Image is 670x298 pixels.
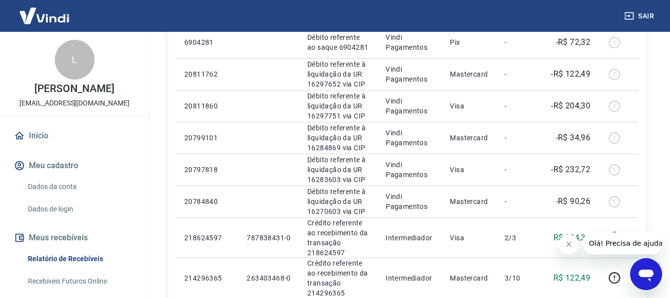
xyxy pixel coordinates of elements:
p: 20811762 [184,69,231,79]
a: Início [12,125,137,147]
button: Meus recebíveis [12,227,137,249]
span: Olá! Precisa de ajuda? [6,7,84,15]
p: Intermediador [386,273,434,283]
p: - [505,101,534,111]
p: Débito referente à liquidação da UR 16297751 via CIP [307,91,370,121]
p: [PERSON_NAME] [34,84,114,94]
p: 218624597 [184,233,231,243]
p: Débito referente à liquidação da UR 16297652 via CIP [307,59,370,89]
img: Vindi [12,0,77,31]
p: Crédito referente ao recebimento da transação 218624597 [307,218,370,258]
p: Intermediador [386,233,434,243]
button: Sair [622,7,658,25]
p: R$ 204,30 [553,232,591,244]
p: Visa [450,101,489,111]
a: Relatório de Recebíveis [24,249,137,269]
p: -R$ 90,26 [556,196,591,207]
a: Dados da conta [24,177,137,197]
button: Meu cadastro [12,155,137,177]
p: Mastercard [450,69,489,79]
p: Vindi Pagamentos [386,128,434,148]
p: - [505,37,534,47]
p: Débito referente à liquidação da UR 16283603 via CIP [307,155,370,185]
p: Vindi Pagamentos [386,160,434,180]
a: Recebíveis Futuros Online [24,271,137,292]
p: 6904281 [184,37,231,47]
a: Dados de login [24,199,137,219]
p: Vindi Pagamentos [386,64,434,84]
p: R$ 122,49 [553,272,591,284]
p: [EMAIL_ADDRESS][DOMAIN_NAME] [19,98,130,108]
p: - [505,69,534,79]
p: -R$ 72,32 [556,36,591,48]
p: 20797818 [184,165,231,175]
p: - [505,133,534,143]
p: Visa [450,233,489,243]
p: -R$ 204,30 [551,100,590,112]
p: -R$ 34,96 [556,132,591,144]
p: Vindi Pagamentos [386,192,434,211]
p: Pix [450,37,489,47]
p: -R$ 122,49 [551,68,590,80]
p: 20799101 [184,133,231,143]
p: - [505,165,534,175]
p: 263403468-0 [247,273,291,283]
p: -R$ 232,72 [551,164,590,176]
p: Débito referente à liquidação da UR 16284869 via CIP [307,123,370,153]
p: Mastercard [450,133,489,143]
div: L [55,40,95,80]
p: 2/3 [505,233,534,243]
iframe: Mensagem da empresa [583,232,662,254]
p: 3/10 [505,273,534,283]
p: 20811860 [184,101,231,111]
p: Mastercard [450,197,489,206]
p: Débito referente à liquidação da UR 16270603 via CIP [307,187,370,216]
p: Mastercard [450,273,489,283]
p: Vindi Pagamentos [386,32,434,52]
p: Vindi Pagamentos [386,96,434,116]
iframe: Fechar mensagem [559,234,579,254]
p: 214296365 [184,273,231,283]
p: 787838431-0 [247,233,291,243]
p: Crédito referente ao recebimento da transação 214296365 [307,258,370,298]
p: - [505,197,534,206]
iframe: Botão para abrir a janela de mensagens [630,258,662,290]
p: Visa [450,165,489,175]
p: Débito referente ao saque 6904281 [307,32,370,52]
p: 20784840 [184,197,231,206]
